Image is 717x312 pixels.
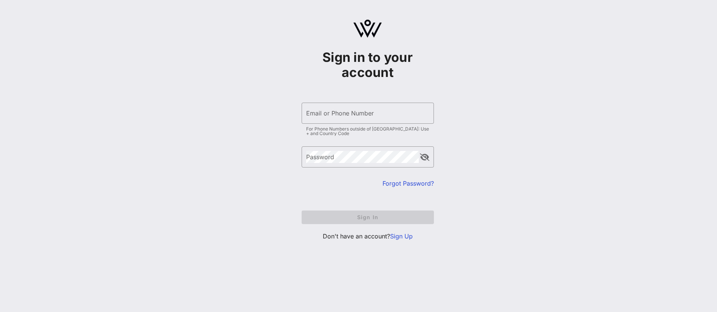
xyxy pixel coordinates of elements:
h1: Sign in to your account [302,50,434,80]
img: logo.svg [353,20,382,38]
p: Don't have an account? [302,232,434,241]
a: Forgot Password? [383,180,434,187]
button: append icon [420,154,429,161]
a: Sign Up [390,232,413,240]
div: For Phone Numbers outside of [GEOGRAPHIC_DATA]: Use + and Country Code [306,127,429,136]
